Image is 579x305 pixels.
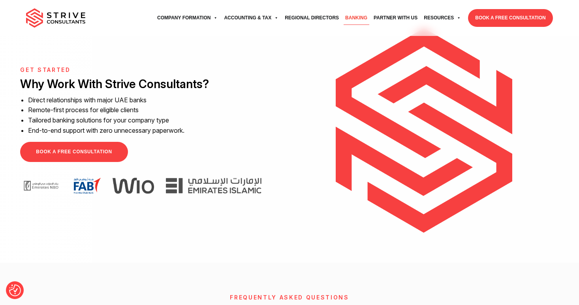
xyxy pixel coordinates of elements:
[20,142,128,162] a: BOOK A FREE CONSULTATION
[468,9,553,27] a: BOOK A FREE CONSULTATION
[282,7,342,29] a: Regional Directors
[421,7,464,29] a: Resources
[370,7,421,29] a: Partner with Us
[28,115,235,126] li: Tailored banking solutions for your company type
[28,105,235,115] li: Remote-first process for eligible clients
[9,284,21,296] img: Revisit consent button
[342,7,370,29] a: Banking
[154,7,221,29] a: Company Formation
[28,126,235,136] li: End-to-end support with zero unnecessary paperwork.
[28,95,235,105] li: Direct relationships with major UAE banks
[20,67,235,73] h6: GET STARTED
[26,8,85,28] img: main-logo.svg
[20,76,235,92] h2: Why Work With Strive Consultants?
[221,7,282,29] a: Accounting & Tax
[9,284,21,296] button: Consent Preferences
